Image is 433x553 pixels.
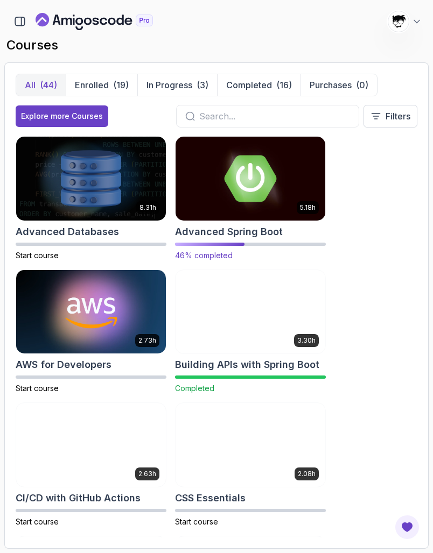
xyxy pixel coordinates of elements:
span: Start course [16,251,59,260]
p: 2.63h [138,470,156,478]
h2: Building APIs with Spring Boot [175,357,319,372]
input: Search... [199,110,350,123]
h2: CI/CD with GitHub Actions [16,491,141,506]
p: Filters [386,110,410,123]
button: user profile image [388,11,422,32]
img: Building APIs with Spring Boot card [176,270,325,354]
p: 2.08h [298,470,316,478]
button: Open Feedback Button [394,514,420,540]
span: Start course [16,517,59,526]
img: AWS for Developers card [16,270,166,354]
h2: Advanced Databases [16,224,119,239]
p: 3.30h [297,336,316,345]
a: Advanced Spring Boot card5.18hAdvanced Spring Boot46% completed [175,136,326,261]
h2: courses [6,37,427,54]
a: Landing page [36,13,178,30]
button: Explore more Courses [16,105,108,127]
span: 46% completed [175,251,233,260]
button: All(44) [16,74,66,96]
h2: AWS for Developers [16,357,111,372]
div: (0) [356,79,368,91]
div: (44) [40,79,57,91]
p: In Progress [146,79,192,91]
p: 8.31h [139,203,156,212]
div: Explore more Courses [21,111,103,122]
p: All [25,79,36,91]
h2: CSS Essentials [175,491,246,506]
button: Purchases(0) [301,74,377,96]
a: Building APIs with Spring Boot card3.30hBuilding APIs with Spring BootCompleted [175,270,326,394]
p: 5.18h [300,203,316,212]
span: Start course [16,384,59,393]
p: Purchases [310,79,352,91]
p: 2.73h [138,336,156,345]
img: CSS Essentials card [176,403,325,487]
button: Enrolled(19) [66,74,137,96]
div: (3) [197,79,208,91]
img: Advanced Spring Boot card [172,134,329,222]
span: Completed [175,384,214,393]
div: (19) [113,79,129,91]
span: Start course [175,517,218,526]
img: CI/CD with GitHub Actions card [16,403,166,487]
h2: Advanced Spring Boot [175,224,283,239]
p: Completed [226,79,272,91]
button: Filters [364,105,417,127]
p: Enrolled [75,79,109,91]
button: In Progress(3) [137,74,217,96]
img: user profile image [388,11,409,32]
img: Advanced Databases card [16,137,166,221]
button: Completed(16) [217,74,301,96]
div: (16) [276,79,292,91]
